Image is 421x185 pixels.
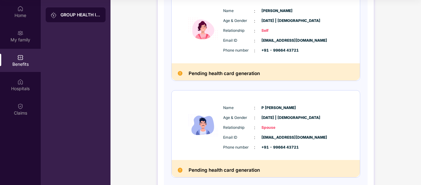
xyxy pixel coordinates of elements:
[223,115,254,121] span: Age & Gender
[223,38,254,44] span: Email ID
[223,135,254,141] span: Email ID
[254,18,255,24] span: :
[254,104,255,111] span: :
[261,115,292,121] span: [DATE] | [DEMOGRAPHIC_DATA]
[178,168,182,172] img: Pending
[189,166,260,174] h2: Pending health card generation
[261,135,292,141] span: [EMAIL_ADDRESS][DOMAIN_NAME]
[17,30,23,36] img: svg+xml;base64,PHN2ZyB3aWR0aD0iMjAiIGhlaWdodD0iMjAiIHZpZXdCb3g9IjAgMCAyMCAyMCIgZmlsbD0ibm9uZSIgeG...
[254,114,255,121] span: :
[17,79,23,85] img: svg+xml;base64,PHN2ZyBpZD0iSG9zcGl0YWxzIiB4bWxucz0iaHR0cDovL3d3dy53My5vcmcvMjAwMC9zdmciIHdpZHRoPS...
[223,125,254,131] span: Relationship
[189,69,260,78] h2: Pending health card generation
[254,37,255,44] span: :
[261,125,292,131] span: Spouse
[17,103,23,109] img: svg+xml;base64,PHN2ZyBpZD0iQ2xhaW0iIHhtbG5zPSJodHRwOi8vd3d3LnczLm9yZy8yMDAwL3N2ZyIgd2lkdGg9IjIwIi...
[261,18,292,24] span: [DATE] | [DEMOGRAPHIC_DATA]
[60,12,101,18] div: GROUP HEALTH INSURANCE
[223,145,254,150] span: Phone number
[17,6,23,12] img: svg+xml;base64,PHN2ZyBpZD0iSG9tZSIgeG1sbnM9Imh0dHA6Ly93d3cudzMub3JnLzIwMDAvc3ZnIiB3aWR0aD0iMjAiIG...
[185,99,222,151] img: icon
[254,27,255,34] span: :
[254,144,255,151] span: :
[254,47,255,54] span: :
[261,145,292,150] span: +91 - 99664 43721
[254,124,255,131] span: :
[223,8,254,14] span: Name
[223,18,254,24] span: Age & Gender
[261,8,292,14] span: [PERSON_NAME]
[261,28,292,34] span: Self
[223,48,254,53] span: Phone number
[185,2,222,55] img: icon
[261,38,292,44] span: [EMAIL_ADDRESS][DOMAIN_NAME]
[178,71,182,76] img: Pending
[17,54,23,61] img: svg+xml;base64,PHN2ZyBpZD0iQmVuZWZpdHMiIHhtbG5zPSJodHRwOi8vd3d3LnczLm9yZy8yMDAwL3N2ZyIgd2lkdGg9Ij...
[254,8,255,15] span: :
[254,134,255,141] span: :
[261,48,292,53] span: +91 - 99664 43721
[51,12,57,18] img: svg+xml;base64,PHN2ZyB3aWR0aD0iMjAiIGhlaWdodD0iMjAiIHZpZXdCb3g9IjAgMCAyMCAyMCIgZmlsbD0ibm9uZSIgeG...
[261,105,292,111] span: P [PERSON_NAME]
[223,28,254,34] span: Relationship
[223,105,254,111] span: Name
